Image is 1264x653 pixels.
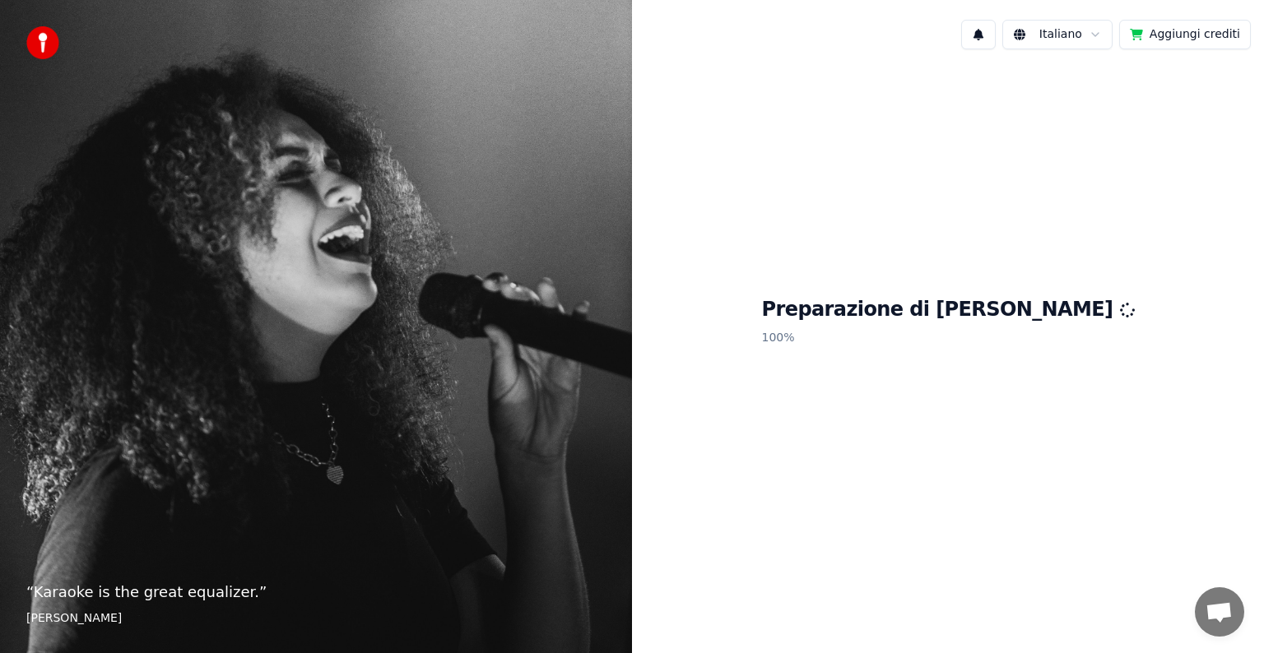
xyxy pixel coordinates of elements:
a: Aprire la chat [1195,587,1244,637]
img: youka [26,26,59,59]
h1: Preparazione di [PERSON_NAME] [762,297,1135,323]
button: Aggiungi crediti [1119,20,1251,49]
p: 100 % [762,323,1135,353]
footer: [PERSON_NAME] [26,610,606,627]
p: “ Karaoke is the great equalizer. ” [26,581,606,604]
